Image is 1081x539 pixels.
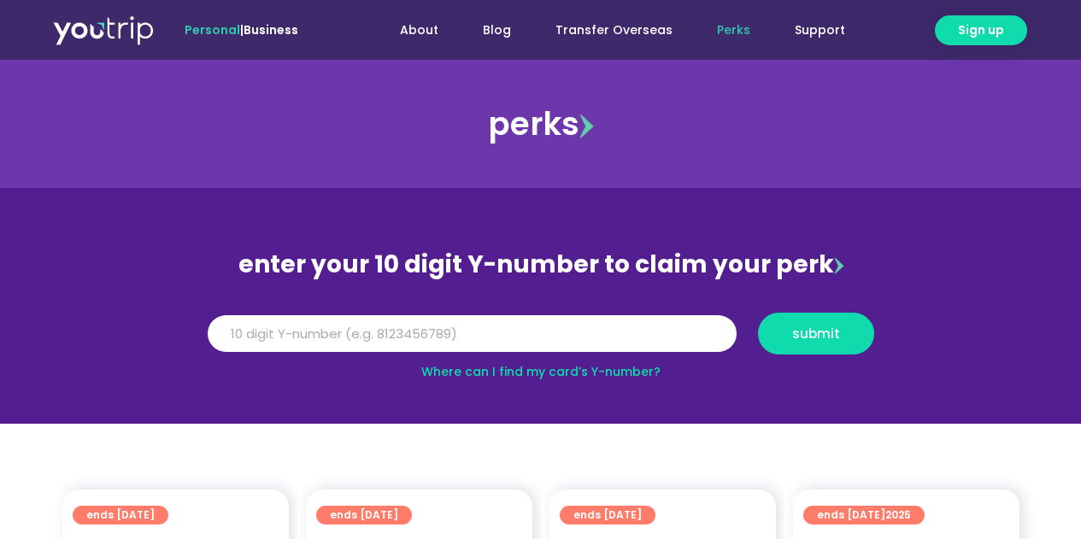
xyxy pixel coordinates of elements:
[461,15,533,46] a: Blog
[695,15,773,46] a: Perks
[773,15,867,46] a: Support
[244,21,298,38] a: Business
[421,363,661,380] a: Where can I find my card’s Y-number?
[792,327,840,340] span: submit
[758,313,874,354] button: submit
[86,506,155,524] span: ends [DATE]
[573,506,642,524] span: ends [DATE]
[533,15,695,46] a: Transfer Overseas
[330,506,398,524] span: ends [DATE]
[316,506,412,524] a: ends [DATE]
[185,21,298,38] span: |
[199,243,883,287] div: enter your 10 digit Y-number to claim your perk
[378,15,461,46] a: About
[560,506,655,524] a: ends [DATE]
[817,506,911,524] span: ends [DATE]
[73,506,168,524] a: ends [DATE]
[935,15,1027,45] a: Sign up
[185,21,240,38] span: Personal
[958,21,1004,39] span: Sign up
[885,507,911,522] span: 2025
[344,15,867,46] nav: Menu
[803,506,925,524] a: ends [DATE]2025
[208,313,874,367] form: Y Number
[208,315,737,353] input: 10 digit Y-number (e.g. 8123456789)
